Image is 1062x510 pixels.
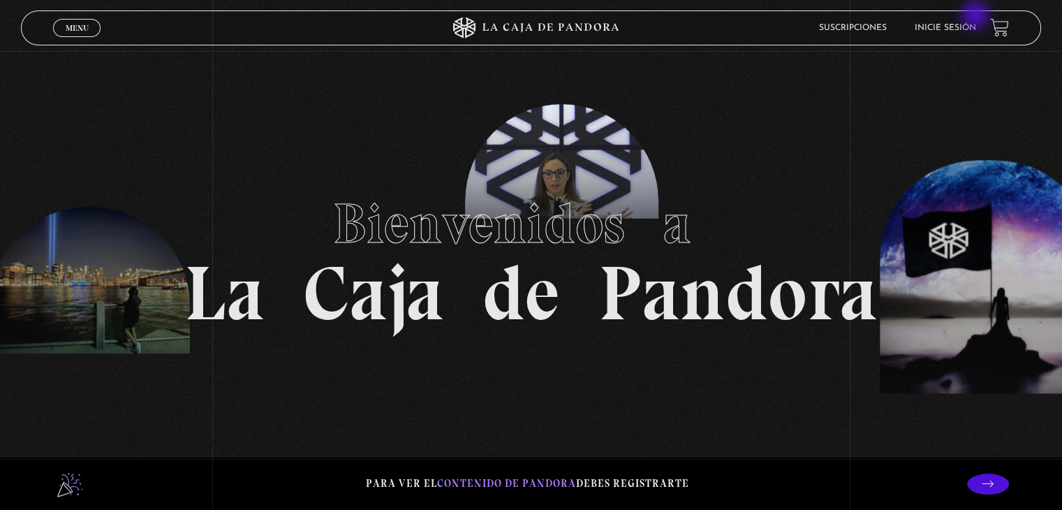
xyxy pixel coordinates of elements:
span: contenido de Pandora [437,477,576,490]
a: View your shopping cart [990,18,1009,37]
h1: La Caja de Pandora [184,178,878,332]
p: Para ver el debes registrarte [366,474,689,493]
a: Suscripciones [819,24,887,32]
span: Cerrar [61,35,94,45]
span: Bienvenidos a [333,190,730,257]
a: Inicie sesión [915,24,976,32]
span: Menu [66,24,89,32]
